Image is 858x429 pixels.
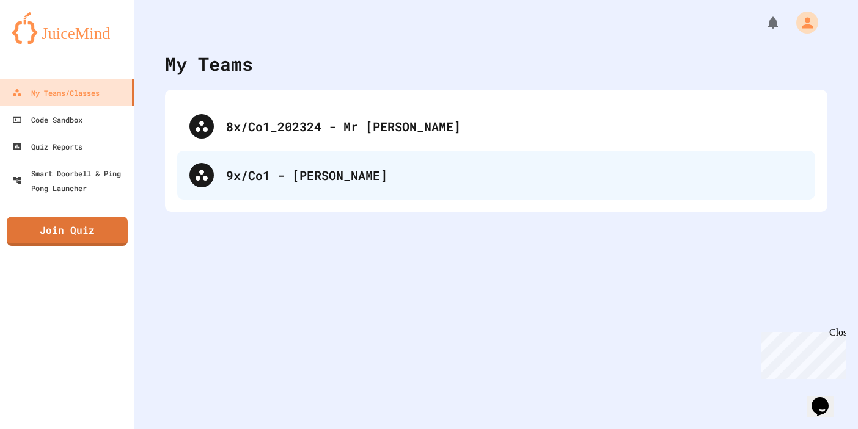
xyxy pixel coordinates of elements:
[12,139,82,154] div: Quiz Reports
[12,12,122,44] img: logo-orange.svg
[226,117,803,135] div: 8x/Co1_202324 - Mr [PERSON_NAME]
[177,102,815,151] div: 8x/Co1_202324 - Mr [PERSON_NAME]
[12,112,82,127] div: Code Sandbox
[757,327,846,379] iframe: chat widget
[743,12,783,33] div: My Notifications
[177,151,815,200] div: 9x/Co1 - [PERSON_NAME]
[12,166,130,195] div: Smart Doorbell & Ping Pong Launcher
[12,85,100,100] div: My Teams/Classes
[7,217,128,246] a: Join Quiz
[783,9,821,37] div: My Account
[226,166,803,184] div: 9x/Co1 - [PERSON_NAME]
[807,380,846,417] iframe: chat widget
[165,50,253,78] div: My Teams
[5,5,84,78] div: Chat with us now!Close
